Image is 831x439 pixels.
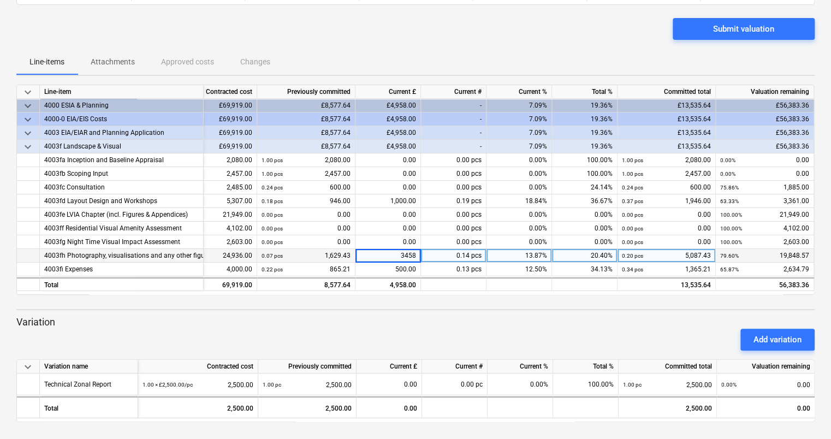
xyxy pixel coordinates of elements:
[21,360,34,373] span: keyboard_arrow_down
[486,181,552,194] div: 0.00%
[361,373,417,395] div: 0.00
[553,360,619,373] div: Total %
[486,99,552,112] div: 7.09%
[622,198,643,204] small: 0.37 pcs
[421,208,486,222] div: 0.00 pcs
[553,373,619,395] div: 100.00%
[262,153,351,167] div: 2,080.00
[143,382,193,388] small: 1.00 × £2,500.00 / pc
[720,208,809,222] div: 21,949.00
[618,277,716,291] div: 13,535.64
[262,226,283,232] small: 0.00 pcs
[552,140,618,153] div: 19.36%
[262,239,283,245] small: 0.00 pcs
[262,208,351,222] div: 0.00
[355,263,421,276] div: 500.00
[623,382,642,388] small: 1.00 pc
[44,153,199,167] div: 4003fa Inception and Baseline Appraisal
[619,360,717,373] div: Committed total
[262,194,351,208] div: 946.00
[720,153,809,167] div: 0.00
[622,157,643,163] small: 1.00 pcs
[720,171,735,177] small: 0.00%
[355,181,421,194] div: 0.00
[16,316,815,329] p: Variation
[486,249,552,263] div: 13.87%
[355,140,421,153] div: £4,958.00
[421,222,486,235] div: 0.00 pcs
[720,239,742,245] small: 100.00%
[720,198,739,204] small: 63.33%
[262,278,351,292] div: 8,577.64
[44,373,111,395] div: Technical Zonal Report
[421,126,486,140] div: -
[262,212,283,218] small: 0.00 pcs
[262,157,283,163] small: 1.00 pcs
[552,153,618,167] div: 100.00%
[262,222,351,235] div: 0.00
[44,126,199,140] div: 4003 EIA/EIAR and Planning Application
[44,181,199,194] div: 4003fc Consultation
[552,222,618,235] div: 0.00%
[262,263,351,276] div: 865.21
[552,85,618,99] div: Total %
[622,253,643,259] small: 0.20 pcs
[716,85,814,99] div: Valuation remaining
[720,278,809,292] div: 56,383.36
[552,99,618,112] div: 19.36%
[618,112,716,126] div: £13,535.64
[262,266,283,272] small: 0.22 pcs
[138,396,258,418] div: 2,500.00
[257,140,355,153] div: £8,577.64
[622,171,643,177] small: 1.00 pcs
[716,112,814,126] div: £56,383.36
[421,194,486,208] div: 0.19 pcs
[486,194,552,208] div: 18.84%
[488,360,553,373] div: Current %
[355,222,421,235] div: 0.00
[552,235,618,249] div: 0.00%
[716,126,814,140] div: £56,383.36
[421,167,486,181] div: 0.00 pcs
[263,373,352,396] div: 2,500.00
[720,226,742,232] small: 100.00%
[720,181,809,194] div: 1,885.00
[421,153,486,167] div: 0.00 pcs
[44,249,199,263] div: 4003fh Photography, visualisations and any other figures
[44,167,199,181] div: 4003fb Scoping Input
[262,198,283,204] small: 0.18 pcs
[357,396,422,418] div: 0.00
[44,235,199,249] div: 4003fg Night Time Visual Impact Assessment
[552,208,618,222] div: 0.00%
[421,112,486,126] div: -
[422,360,488,373] div: Current #
[720,185,739,191] small: 75.86%
[720,157,735,163] small: 0.00%
[486,140,552,153] div: 7.09%
[486,263,552,276] div: 12.50%
[486,112,552,126] div: 7.09%
[257,99,355,112] div: £8,577.64
[552,181,618,194] div: 24.14%
[622,239,643,245] small: 0.00 pcs
[262,253,283,259] small: 0.07 pcs
[355,277,421,291] div: 4,958.00
[622,266,643,272] small: 0.34 pcs
[716,99,814,112] div: £56,383.36
[486,208,552,222] div: 0.00%
[262,249,351,263] div: 1,629.43
[720,266,739,272] small: 65.87%
[355,99,421,112] div: £4,958.00
[721,373,810,396] div: 0.00
[720,167,809,181] div: 0.00
[618,140,716,153] div: £13,535.64
[552,249,618,263] div: 20.40%
[622,181,711,194] div: 600.00
[720,235,809,249] div: 2,603.00
[91,56,135,68] p: Attachments
[21,140,34,153] span: keyboard_arrow_down
[44,99,199,112] div: 4000 ESIA & Planning
[552,167,618,181] div: 100.00%
[717,360,815,373] div: Valuation remaining
[716,140,814,153] div: £56,383.36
